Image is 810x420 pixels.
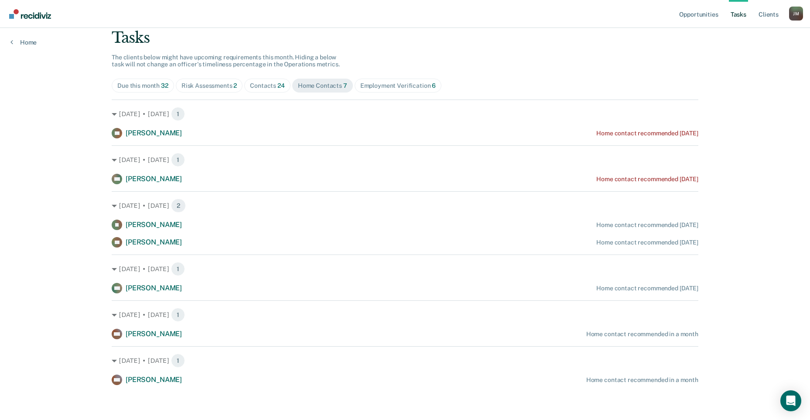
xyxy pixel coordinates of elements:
div: Home contact recommended in a month [586,376,698,384]
span: 6 [432,82,436,89]
div: Open Intercom Messenger [780,390,801,411]
span: The clients below might have upcoming requirements this month. Hiding a below task will not chang... [112,54,340,68]
div: Contacts [250,82,285,90]
div: Home Contacts [298,82,347,90]
div: [DATE] • [DATE] 1 [112,153,698,167]
span: [PERSON_NAME] [126,238,182,246]
div: [DATE] • [DATE] 1 [112,354,698,368]
img: Recidiviz [9,9,51,19]
span: 2 [233,82,237,89]
span: [PERSON_NAME] [126,129,182,137]
a: Home [10,38,37,46]
span: 1 [171,308,185,322]
span: [PERSON_NAME] [126,175,182,183]
div: Home contact recommended [DATE] [596,130,698,137]
div: Tasks [112,29,698,47]
div: Risk Assessments [181,82,237,90]
span: 1 [171,354,185,368]
button: Profile dropdown button [789,7,803,21]
div: [DATE] • [DATE] 1 [112,262,698,276]
div: J M [789,7,803,21]
div: Home contact recommended [DATE] [596,285,698,292]
span: 24 [277,82,285,89]
span: [PERSON_NAME] [126,375,182,384]
div: Due this month [117,82,168,90]
div: Employment Verification [360,82,436,90]
div: [DATE] • [DATE] 1 [112,107,698,121]
span: 1 [171,107,185,121]
div: Home contact recommended [DATE] [596,176,698,183]
div: Home contact recommended in a month [586,330,698,338]
div: [DATE] • [DATE] 2 [112,199,698,213]
span: 1 [171,153,185,167]
span: [PERSON_NAME] [126,220,182,229]
span: 2 [171,199,186,213]
div: Home contact recommended [DATE] [596,221,698,229]
div: Home contact recommended [DATE] [596,239,698,246]
span: 7 [343,82,347,89]
span: [PERSON_NAME] [126,284,182,292]
span: 1 [171,262,185,276]
span: 32 [161,82,168,89]
div: [DATE] • [DATE] 1 [112,308,698,322]
span: [PERSON_NAME] [126,330,182,338]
